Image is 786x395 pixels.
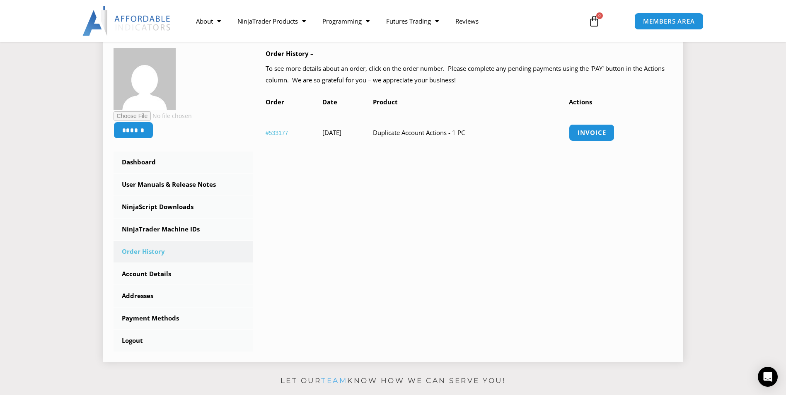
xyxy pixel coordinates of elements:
[634,13,704,30] a: MEMBERS AREA
[229,12,314,31] a: NinjaTrader Products
[576,9,612,33] a: 0
[266,98,284,106] span: Order
[378,12,447,31] a: Futures Trading
[103,374,683,388] p: Let our know how we can serve you!
[373,98,398,106] span: Product
[114,152,254,173] a: Dashboard
[447,12,487,31] a: Reviews
[322,98,337,106] span: Date
[569,98,592,106] span: Actions
[114,174,254,195] a: User Manuals & Release Notes
[321,376,347,385] a: team
[643,18,695,24] span: MEMBERS AREA
[266,130,288,136] a: View order number 533177
[114,241,254,263] a: Order History
[758,367,778,387] div: Open Intercom Messenger
[114,285,254,307] a: Addresses
[188,12,229,31] a: About
[114,308,254,329] a: Payment Methods
[114,330,254,352] a: Logout
[114,152,254,352] nav: Account pages
[322,128,341,137] time: [DATE]
[114,196,254,218] a: NinjaScript Downloads
[114,219,254,240] a: NinjaTrader Machine IDs
[596,12,603,19] span: 0
[314,12,378,31] a: Programming
[569,124,614,141] a: Invoice order number 533177
[114,48,176,110] img: 5bf2ea20db9f752674a9f6902c51d781841d11f9f519996ecacb989455cd57cc
[266,49,314,58] b: Order History –
[373,112,569,153] td: Duplicate Account Actions - 1 PC
[266,63,673,86] p: To see more details about an order, click on the order number. Please complete any pending paymen...
[114,263,254,285] a: Account Details
[82,6,172,36] img: LogoAI | Affordable Indicators – NinjaTrader
[188,12,579,31] nav: Menu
